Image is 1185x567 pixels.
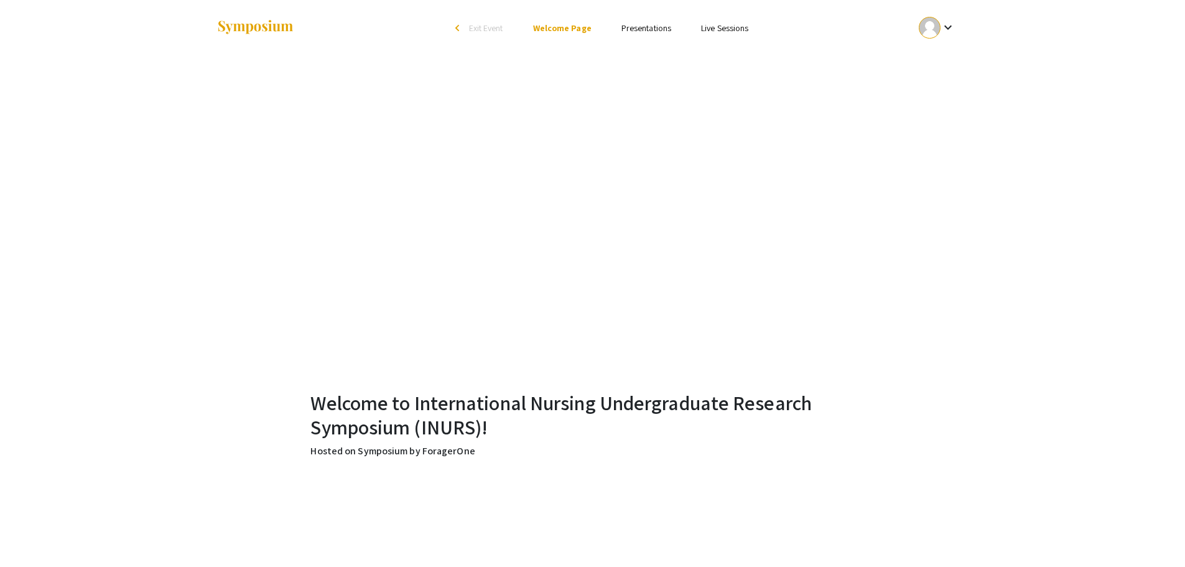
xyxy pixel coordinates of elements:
a: Presentations [621,22,671,34]
h2: Welcome to International Nursing Undergraduate Research Symposium (INURS)! [310,391,874,439]
iframe: Welcome to INURS 2025 – A Message from Dean Yingling [313,62,873,377]
a: Welcome Page [533,22,592,34]
iframe: Chat [9,511,53,558]
img: Symposium by ForagerOne [216,19,294,36]
div: arrow_back_ios [455,24,463,32]
a: Live Sessions [701,22,748,34]
button: Expand account dropdown [906,14,969,42]
p: Hosted on Symposium by ForagerOne [310,444,874,459]
span: Exit Event [469,22,503,34]
mat-icon: Expand account dropdown [941,20,955,35]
